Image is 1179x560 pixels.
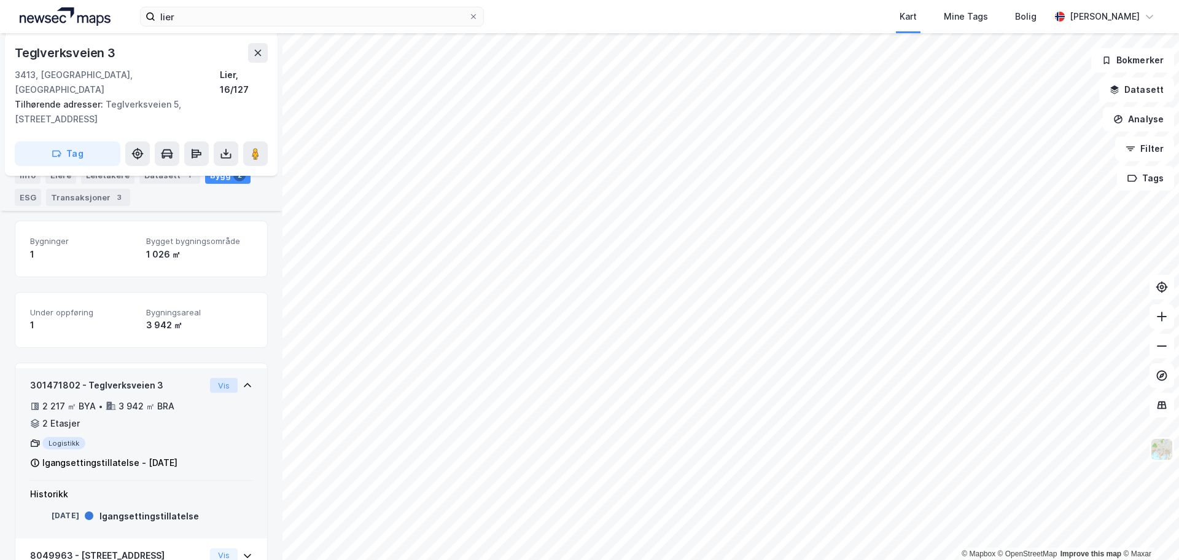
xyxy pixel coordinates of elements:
[1091,48,1174,73] button: Bokmerker
[146,247,252,262] div: 1 026 ㎡
[42,399,96,414] div: 2 217 ㎡ BYA
[998,550,1057,558] a: OpenStreetMap
[1117,166,1174,191] button: Tags
[155,7,469,26] input: Søk på adresse, matrikkel, gårdeiere, leietakere eller personer
[900,9,917,24] div: Kart
[30,247,136,262] div: 1
[20,7,111,26] img: logo.a4113a55bc3d86da70a041830d287a7e.svg
[220,68,268,97] div: Lier, 16/127
[1115,136,1174,161] button: Filter
[30,236,136,246] span: Bygninger
[146,236,252,246] span: Bygget bygningsområde
[1118,501,1179,560] iframe: Chat Widget
[15,68,220,97] div: 3413, [GEOGRAPHIC_DATA], [GEOGRAPHIC_DATA]
[42,416,80,431] div: 2 Etasjer
[146,318,252,333] div: 3 942 ㎡
[15,97,258,127] div: Teglverksveien 5, [STREET_ADDRESS]
[944,9,988,24] div: Mine Tags
[1060,550,1121,558] a: Improve this map
[119,399,174,414] div: 3 942 ㎡ BRA
[30,510,79,521] div: [DATE]
[46,189,130,206] div: Transaksjoner
[1150,438,1173,461] img: Z
[15,99,106,109] span: Tilhørende adresser:
[1118,501,1179,560] div: Kontrollprogram for chat
[1015,9,1037,24] div: Bolig
[30,307,136,318] span: Under oppføring
[30,318,136,333] div: 1
[30,487,252,502] div: Historikk
[113,191,125,203] div: 3
[1103,107,1174,132] button: Analyse
[210,378,238,393] button: Vis
[99,509,199,524] div: Igangsettingstillatelse
[30,378,205,393] div: 301471802 - Teglverksveien 3
[1070,9,1140,24] div: [PERSON_NAME]
[15,189,41,206] div: ESG
[15,43,118,63] div: Teglverksveien 3
[146,307,252,318] span: Bygningsareal
[15,141,120,166] button: Tag
[42,455,177,470] div: Igangsettingstillatelse - [DATE]
[962,550,995,558] a: Mapbox
[98,401,103,411] div: •
[1099,77,1174,102] button: Datasett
